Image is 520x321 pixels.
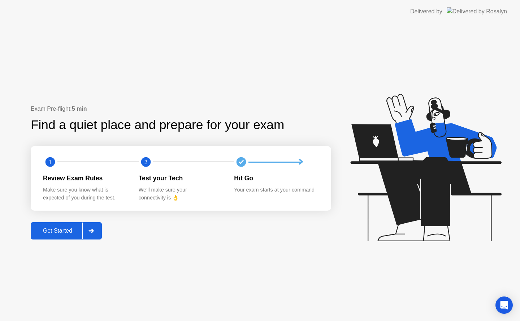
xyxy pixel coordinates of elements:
div: Exam Pre-flight: [31,105,331,113]
b: 5 min [72,106,87,112]
text: 2 [144,159,147,166]
div: We’ll make sure your connectivity is 👌 [139,186,223,202]
div: Hit Go [234,173,318,183]
text: 1 [49,159,52,166]
div: Make sure you know what is expected of you during the test. [43,186,127,202]
div: Test your Tech [139,173,223,183]
div: Delivered by [410,7,442,16]
div: Get Started [33,228,82,234]
div: Open Intercom Messenger [495,296,513,314]
img: Delivered by Rosalyn [447,7,507,16]
div: Find a quiet place and prepare for your exam [31,115,285,135]
div: Your exam starts at your command [234,186,318,194]
div: Review Exam Rules [43,173,127,183]
button: Get Started [31,222,102,239]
